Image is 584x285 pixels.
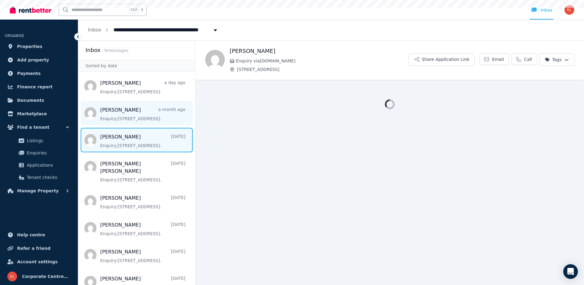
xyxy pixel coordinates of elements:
a: [PERSON_NAME]a day agoEnquiry:[STREET_ADDRESS]. [100,80,185,95]
span: ORGANISE [5,34,24,38]
span: Find a tenant [17,124,49,131]
button: Tags [540,54,574,66]
img: RentBetter [10,5,51,14]
a: Listings [7,135,71,147]
img: Corporate Centres Tasmania [564,5,574,15]
img: CATHRYN SYLVIA BURNETT-COSGROVE [205,50,225,69]
span: Payments [17,70,41,77]
span: Applications [27,161,68,169]
a: Account settings [5,256,73,268]
a: [PERSON_NAME][DATE]Enquiry:[STREET_ADDRESS]. [100,133,185,149]
h2: Inbox [86,46,100,54]
a: Documents [5,94,73,106]
span: Add property [17,56,49,64]
a: Call [512,54,537,65]
span: Corporate Centres [GEOGRAPHIC_DATA] [22,273,71,280]
span: Ctrl [129,6,139,14]
a: [PERSON_NAME] [PERSON_NAME][DATE]Enquiry:[STREET_ADDRESS]. [100,160,185,183]
a: Email [480,54,509,65]
span: Help centre [17,231,45,239]
a: Enquiries [7,147,71,159]
span: Finance report [17,83,53,91]
span: Enquiry via [DOMAIN_NAME] [236,58,409,64]
img: Corporate Centres Tasmania [7,272,17,281]
span: Tenant checks [27,174,68,181]
a: Properties [5,40,73,53]
a: [PERSON_NAME][DATE]Enquiry:[STREET_ADDRESS]. [100,248,185,264]
a: Add property [5,54,73,66]
div: Inbox [531,7,552,13]
span: Email [492,56,504,62]
button: Share Application Link [409,54,475,66]
span: [STREET_ADDRESS] [237,66,409,72]
span: 9 message s [104,48,128,53]
span: Account settings [17,258,58,265]
a: Refer a friend [5,242,73,254]
div: Open Intercom Messenger [563,264,578,279]
span: Enquiries [27,149,68,157]
span: Marketplace [17,110,47,117]
a: Payments [5,67,73,80]
a: [PERSON_NAME][DATE]Enquiry:[STREET_ADDRESS]. [100,194,185,210]
span: Manage Property [17,187,59,194]
span: Documents [17,97,44,104]
span: k [141,7,143,12]
span: Tags [545,57,562,63]
a: Inbox [88,27,101,33]
a: Help centre [5,229,73,241]
span: Refer a friend [17,245,50,252]
button: Manage Property [5,185,73,197]
a: [PERSON_NAME]a month agoEnquiry:[STREET_ADDRESS]. [100,106,185,122]
h1: [PERSON_NAME] [230,47,409,55]
span: Properties [17,43,42,50]
nav: Breadcrumb [78,20,228,40]
a: Marketplace [5,108,73,120]
a: [PERSON_NAME][DATE]Enquiry:[STREET_ADDRESS]. [100,221,185,237]
a: Tenant checks [7,171,71,183]
button: Find a tenant [5,121,73,133]
span: Listings [27,137,68,144]
div: Sorted by date [78,60,195,72]
span: Call [524,56,532,62]
a: Finance report [5,81,73,93]
a: Applications [7,159,71,171]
